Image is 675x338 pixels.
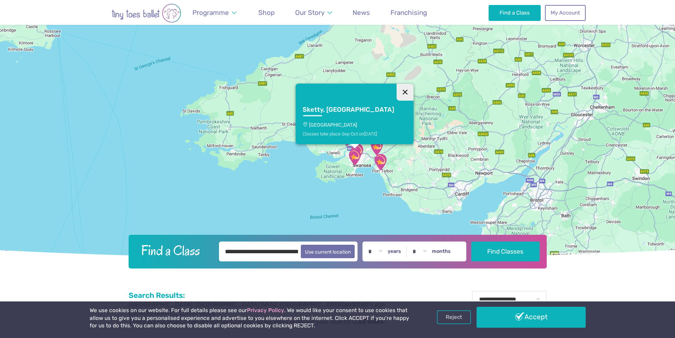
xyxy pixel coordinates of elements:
a: Franchising [387,4,431,21]
div: Dyffryn Clydach Memorial Hall [368,138,386,156]
a: Open this area in Google Maps (opens a new window) [2,248,25,257]
h3: Sketty, [GEOGRAPHIC_DATA] [302,106,394,114]
a: Accept [477,307,586,327]
button: Use current location [301,245,355,258]
div: Classes take place Sep-Oct on [302,131,406,136]
a: Our Story [292,4,335,21]
img: Google [2,248,25,257]
a: Find a Class [489,5,541,21]
span: Our Story [295,9,325,17]
label: months [432,248,451,255]
div: Sketty Park Community Centre [346,148,364,166]
a: My Account [545,5,585,21]
span: [DATE] [364,131,377,136]
a: Shop [255,4,278,21]
a: Programme [189,4,240,21]
label: years [388,248,401,255]
span: Franchising [390,9,427,17]
span: News [353,9,370,17]
a: Sketty, [GEOGRAPHIC_DATA][GEOGRAPHIC_DATA]Classes take place Sep-Oct on[DATE] [296,101,414,144]
span: Shop [258,9,275,17]
a: Reject [437,310,471,324]
p: We use cookies on our website. For full details please see our . We would like your consent to us... [90,307,412,330]
h2: Search Results: [129,291,455,300]
a: Privacy Policy [247,307,284,314]
a: News [349,4,373,21]
button: Find Classes [471,242,540,261]
p: [GEOGRAPHIC_DATA] [302,122,406,128]
span: Programme [192,9,229,17]
div: Venue No 1 [348,143,366,161]
button: Close [396,84,414,101]
h2: Find a Class [135,242,214,259]
div: St Pauls Centre [372,153,389,171]
p: and [129,300,455,317]
img: tiny toes ballet [90,4,203,23]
